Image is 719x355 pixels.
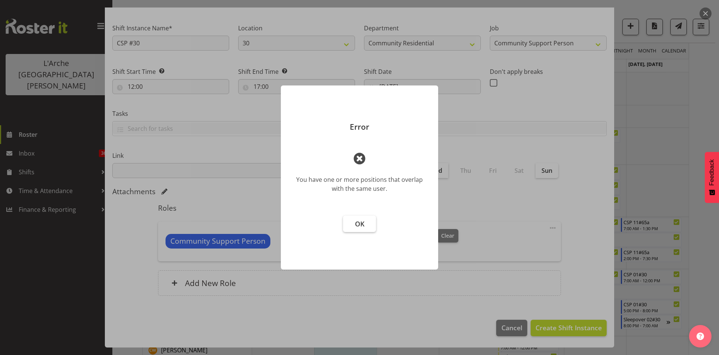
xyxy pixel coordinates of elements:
[343,216,376,232] button: OK
[292,175,427,193] div: You have one or more positions that overlap with the same user.
[709,159,715,186] span: Feedback
[705,152,719,203] button: Feedback - Show survey
[288,123,431,131] p: Error
[355,219,364,228] span: OK
[697,333,704,340] img: help-xxl-2.png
